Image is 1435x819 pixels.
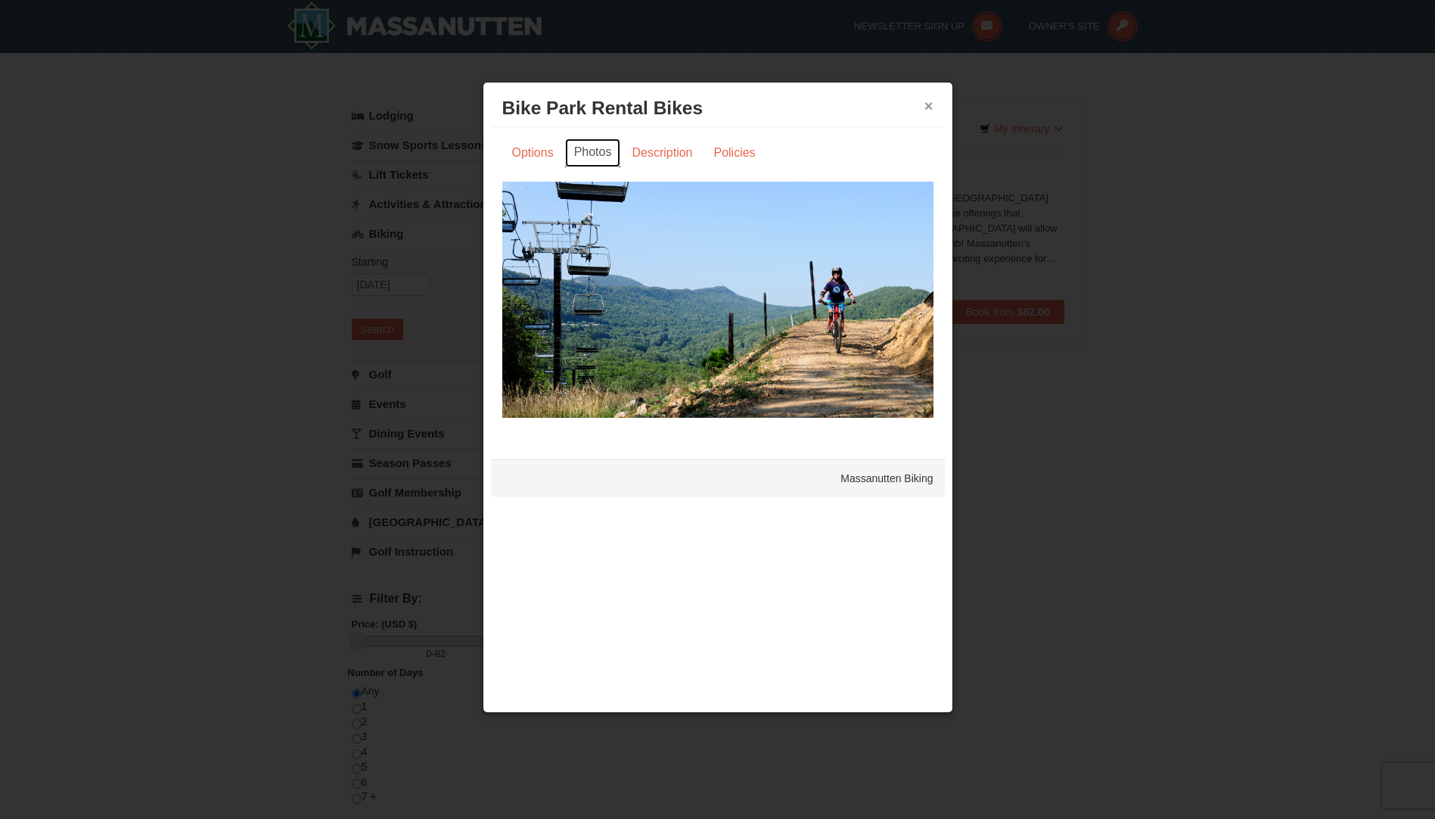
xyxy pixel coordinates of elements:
button: × [924,98,933,114]
a: Photos [565,139,621,167]
a: Options [502,139,564,167]
a: Description [622,139,702,167]
h3: Bike Park Rental Bikes [502,97,933,120]
img: 6619923-15-103d8a09.jpg [502,182,933,418]
div: Massanutten Biking [491,459,945,497]
a: Policies [704,139,765,167]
